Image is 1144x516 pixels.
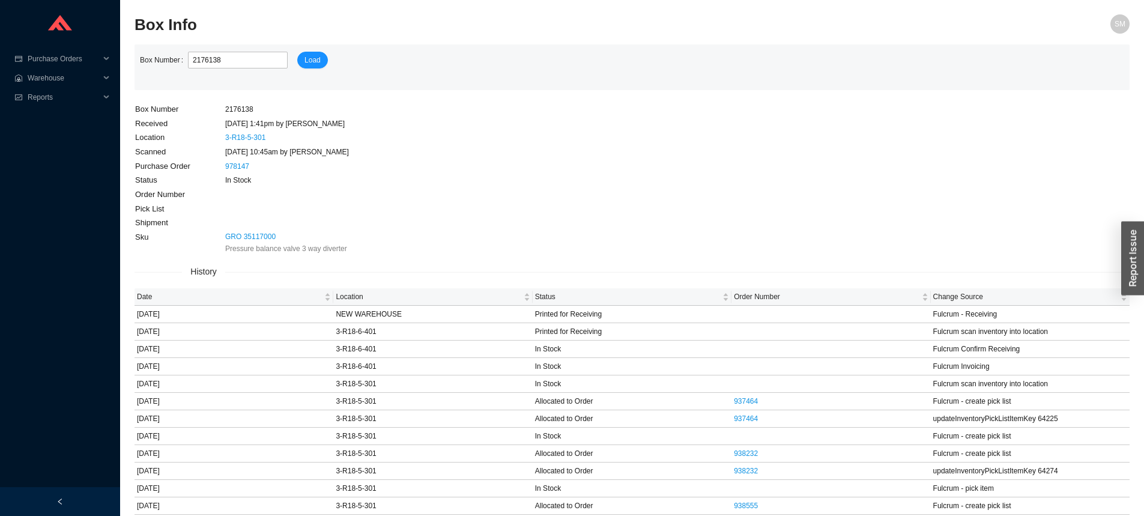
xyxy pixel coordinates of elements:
[533,428,731,445] td: In Stock
[931,497,1130,515] td: Fulcrum - create pick list
[931,341,1130,358] td: Fulcrum Confirm Receiving
[28,88,100,107] span: Reports
[931,428,1130,445] td: Fulcrum - create pick list
[535,291,720,303] span: Status
[734,291,919,303] span: Order Number
[135,463,333,480] td: [DATE]
[225,117,350,131] td: [DATE] 1:41pm by [PERSON_NAME]
[333,393,532,410] td: 3-R18-5-301
[135,358,333,375] td: [DATE]
[931,288,1130,306] th: Change Source sortable
[333,497,532,515] td: 3-R18-5-301
[135,173,225,187] td: Status
[135,323,333,341] td: [DATE]
[333,306,532,323] td: NEW WAREHOUSE
[734,414,758,423] a: 937464
[533,375,731,393] td: In Stock
[137,291,322,303] span: Date
[731,288,930,306] th: Order Number sortable
[135,230,225,255] td: Sku
[135,393,333,410] td: [DATE]
[333,480,532,497] td: 3-R18-5-301
[931,480,1130,497] td: Fulcrum - pick item
[225,243,347,255] span: Pressure balance valve 3 way diverter
[734,502,758,510] a: 938555
[333,445,532,463] td: 3-R18-5-301
[933,291,1118,303] span: Change Source
[135,428,333,445] td: [DATE]
[135,341,333,358] td: [DATE]
[225,162,249,171] a: 978147
[14,55,23,62] span: credit-card
[28,49,100,68] span: Purchase Orders
[533,497,731,515] td: Allocated to Order
[533,341,731,358] td: In Stock
[225,145,350,159] td: [DATE] 10:45am by [PERSON_NAME]
[135,216,225,230] td: Shipment
[533,323,731,341] td: Printed for Receiving
[734,397,758,405] a: 937464
[533,306,731,323] td: Printed for Receiving
[333,428,532,445] td: 3-R18-5-301
[135,159,225,174] td: Purchase Order
[931,358,1130,375] td: Fulcrum Invoicing
[135,306,333,323] td: [DATE]
[225,231,276,243] a: GRO 35117000
[135,145,225,159] td: Scanned
[140,52,188,68] label: Box Number
[225,173,350,187] td: In Stock
[297,52,328,68] button: Load
[225,133,265,142] a: 3-R18-5-301
[931,393,1130,410] td: Fulcrum - create pick list
[135,497,333,515] td: [DATE]
[135,14,881,35] h2: Box Info
[135,102,225,117] td: Box Number
[333,288,532,306] th: Location sortable
[304,54,321,66] span: Load
[931,410,1130,428] td: updateInventoryPickListItemKey 64225
[135,375,333,393] td: [DATE]
[135,445,333,463] td: [DATE]
[931,463,1130,480] td: updateInventoryPickListItemKey 64274
[333,375,532,393] td: 3-R18-5-301
[333,323,532,341] td: 3-R18-6-401
[533,410,731,428] td: Allocated to Order
[931,323,1130,341] td: Fulcrum scan inventory into location
[533,480,731,497] td: In Stock
[1115,14,1125,34] span: SM
[734,449,758,458] a: 938232
[333,410,532,428] td: 3-R18-5-301
[182,265,225,279] span: History
[135,130,225,145] td: Location
[135,202,225,216] td: Pick List
[135,117,225,131] td: Received
[533,393,731,410] td: Allocated to Order
[734,467,758,475] a: 938232
[135,288,333,306] th: Date sortable
[333,341,532,358] td: 3-R18-6-401
[533,358,731,375] td: In Stock
[533,445,731,463] td: Allocated to Order
[56,498,64,505] span: left
[14,94,23,101] span: fund
[28,68,100,88] span: Warehouse
[333,358,532,375] td: 3-R18-6-401
[135,410,333,428] td: [DATE]
[533,288,731,306] th: Status sortable
[135,187,225,202] td: Order Number
[333,463,532,480] td: 3-R18-5-301
[931,445,1130,463] td: Fulcrum - create pick list
[336,291,521,303] span: Location
[931,306,1130,323] td: Fulcrum - Receiving
[225,102,350,117] td: 2176138
[135,480,333,497] td: [DATE]
[931,375,1130,393] td: Fulcrum scan inventory into location
[533,463,731,480] td: Allocated to Order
